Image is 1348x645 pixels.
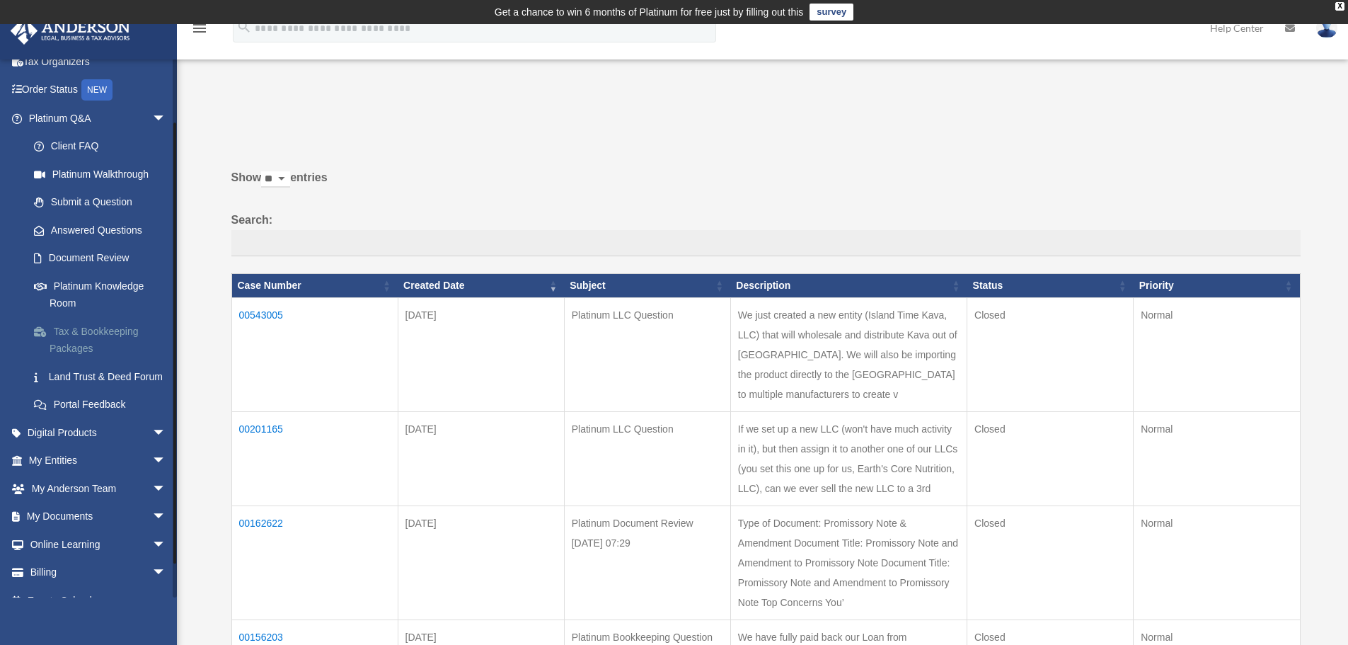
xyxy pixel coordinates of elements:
img: User Pic [1316,18,1337,38]
a: survey [810,4,853,21]
td: [DATE] [398,411,564,506]
td: Closed [967,506,1134,620]
td: [DATE] [398,506,564,620]
td: Closed [967,411,1134,506]
img: Anderson Advisors Platinum Portal [6,17,134,45]
a: Platinum Walkthrough [20,160,188,188]
th: Description: activate to sort column ascending [730,274,967,298]
a: Order StatusNEW [10,76,188,105]
td: Platinum Document Review [DATE] 07:29 [564,506,730,620]
a: Submit a Question [20,188,188,217]
th: Status: activate to sort column ascending [967,274,1134,298]
span: arrow_drop_down [152,559,180,588]
a: Tax Organizers [10,47,188,76]
a: Land Trust & Deed Forum [20,363,188,391]
th: Subject: activate to sort column ascending [564,274,730,298]
label: Show entries [231,168,1301,202]
td: Type of Document: Promissory Note & Amendment Document Title: Promissory Note and Amendment to Pr... [730,506,967,620]
td: If we set up a new LLC (won't have much activity in it), but then assign it to another one of our... [730,411,967,506]
a: Platinum Q&Aarrow_drop_down [10,104,188,132]
td: Normal [1134,506,1300,620]
span: arrow_drop_down [152,474,180,503]
i: search [236,19,252,35]
select: Showentries [261,171,290,188]
div: NEW [81,79,113,101]
td: 00201165 [231,411,398,506]
span: arrow_drop_down [152,104,180,133]
td: Normal [1134,411,1300,506]
td: Platinum LLC Question [564,297,730,411]
td: Platinum LLC Question [564,411,730,506]
a: Platinum Knowledge Room [20,272,188,317]
label: Search: [231,210,1301,257]
span: arrow_drop_down [152,503,180,532]
a: My Entitiesarrow_drop_down [10,447,188,475]
a: Online Learningarrow_drop_down [10,530,188,559]
td: We just created a new entity (Island Time Kava, LLC) that will wholesale and distribute Kava out ... [730,297,967,411]
input: Search: [231,230,1301,257]
td: [DATE] [398,297,564,411]
td: 00543005 [231,297,398,411]
a: Billingarrow_drop_down [10,559,188,587]
a: My Documentsarrow_drop_down [10,503,188,531]
td: Closed [967,297,1134,411]
a: Answered Questions [20,216,180,244]
i: menu [191,20,208,37]
a: Portal Feedback [20,391,188,419]
th: Priority: activate to sort column ascending [1134,274,1300,298]
div: close [1335,2,1344,11]
a: Digital Productsarrow_drop_down [10,418,188,447]
a: Document Review [20,244,188,273]
a: Events Calendar [10,586,188,615]
td: Normal [1134,297,1300,411]
th: Created Date: activate to sort column ascending [398,274,564,298]
a: My Anderson Teamarrow_drop_down [10,474,188,503]
div: Get a chance to win 6 months of Platinum for free just by filling out this [495,4,804,21]
a: menu [191,25,208,37]
span: arrow_drop_down [152,530,180,559]
span: arrow_drop_down [152,447,180,476]
td: 00162622 [231,506,398,620]
a: Tax & Bookkeeping Packages [20,317,188,363]
span: arrow_drop_down [152,418,180,447]
th: Case Number: activate to sort column ascending [231,274,398,298]
a: Client FAQ [20,132,188,161]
